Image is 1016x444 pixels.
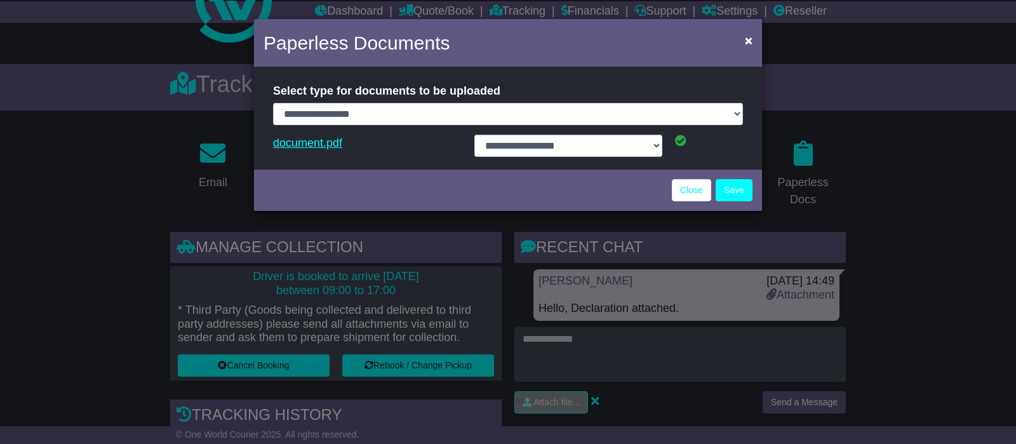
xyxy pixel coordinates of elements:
a: Close [672,179,711,201]
label: Select type for documents to be uploaded [273,79,500,103]
button: Save [716,179,752,201]
span: × [745,33,752,48]
button: Close [739,27,759,53]
a: document.pdf [273,133,342,152]
h4: Paperless Documents [264,29,450,57]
